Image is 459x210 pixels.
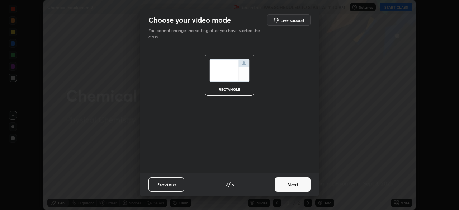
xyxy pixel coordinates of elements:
[275,177,311,192] button: Next
[280,18,304,22] h5: Live support
[225,181,228,188] h4: 2
[148,15,231,25] h2: Choose your video mode
[215,88,244,91] div: rectangle
[148,27,265,40] p: You cannot change this setting after you have started the class
[148,177,184,192] button: Previous
[228,181,231,188] h4: /
[231,181,234,188] h4: 5
[209,59,250,82] img: normalScreenIcon.ae25ed63.svg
